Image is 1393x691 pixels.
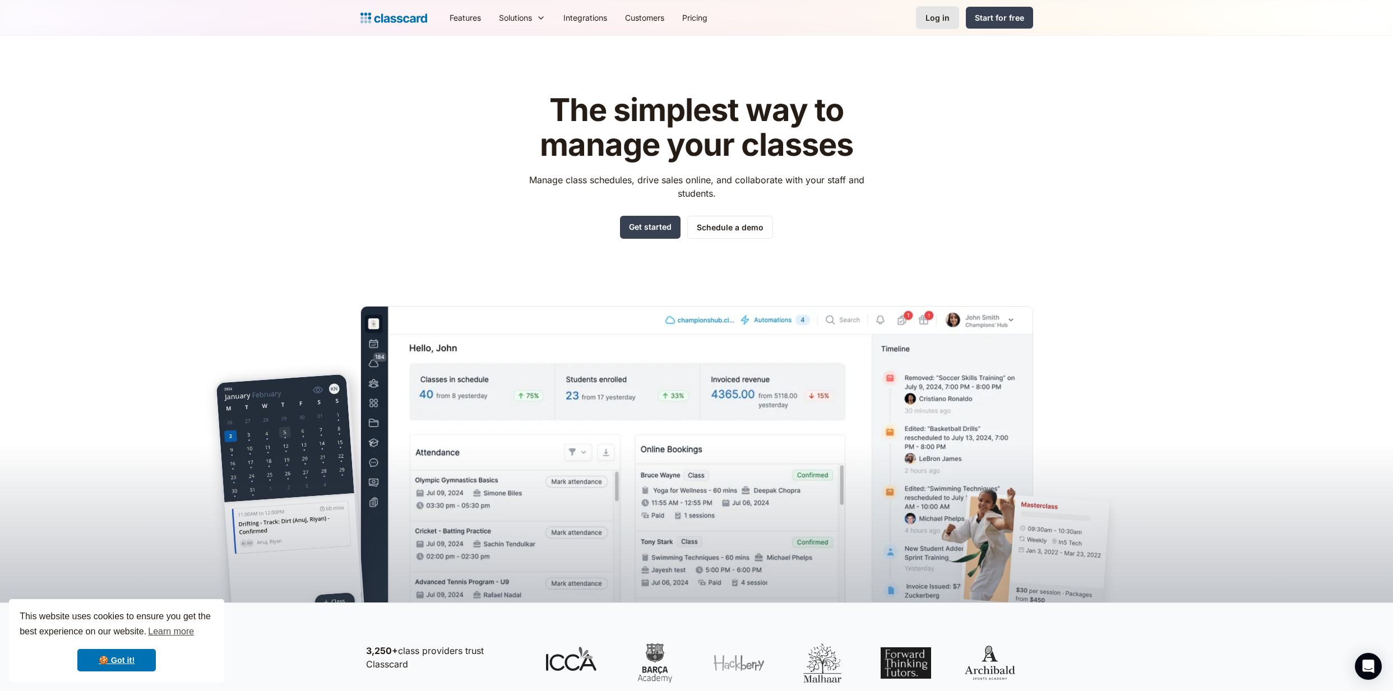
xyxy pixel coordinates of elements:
[673,5,716,30] a: Pricing
[366,644,523,671] p: class providers trust Classcard
[519,173,874,200] p: Manage class schedules, drive sales online, and collaborate with your staff and students.
[620,216,681,239] a: Get started
[499,12,532,24] div: Solutions
[9,599,224,682] div: cookieconsent
[146,623,196,640] a: learn more about cookies
[366,645,398,656] strong: 3,250+
[975,12,1024,24] div: Start for free
[1355,653,1382,680] div: Open Intercom Messenger
[554,5,616,30] a: Integrations
[441,5,490,30] a: Features
[687,216,773,239] a: Schedule a demo
[519,93,874,162] h1: The simplest way to manage your classes
[925,12,950,24] div: Log in
[77,649,156,671] a: dismiss cookie message
[916,6,959,29] a: Log in
[616,5,673,30] a: Customers
[966,7,1033,29] a: Start for free
[360,10,427,26] a: home
[20,610,214,640] span: This website uses cookies to ensure you get the best experience on our website.
[490,5,554,30] div: Solutions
